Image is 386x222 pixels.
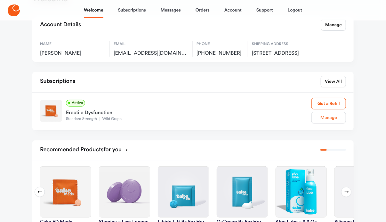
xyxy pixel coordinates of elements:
a: Account [224,3,242,18]
a: Orders [196,3,210,18]
img: O-Cream Rx for Her [217,167,268,217]
a: Messages [161,3,181,18]
span: Standard Strength [66,117,100,121]
img: Stamina – Last Longer [99,167,150,217]
a: Subscriptions [118,3,146,18]
a: Manage [311,112,346,123]
img: Standard Strength [40,100,62,122]
span: 421 Mission St, Apt B, South Pasadena, US, 91030 [252,50,321,57]
img: Cake ED Meds [40,167,91,217]
img: Libido Lift Rx For Her [158,167,209,217]
span: [PHONE_NUMBER] [197,50,244,57]
span: Email [114,41,189,47]
a: Erectile DysfunctionStandard StrengthWild Grape [66,107,311,122]
a: Welcome [84,3,103,18]
img: silicone lube – value size [335,167,385,217]
h2: Account Details [40,19,81,31]
a: Get a Refill [311,98,346,109]
span: Name [40,41,106,47]
span: Wild Grape [100,117,124,121]
a: Logout [288,3,302,18]
div: Erectile Dysfunction [66,107,311,117]
a: Support [256,3,273,18]
span: [PERSON_NAME] [40,50,106,57]
a: Manage [321,19,346,31]
h2: Recommended Products [40,144,128,156]
span: Active [66,100,85,107]
a: View All [321,76,346,87]
h2: Subscriptions [40,76,75,87]
span: Phone [197,41,244,47]
img: Aloe Lube – 3.3 oz [276,167,326,217]
span: for you [104,147,122,153]
span: Shipping Address [252,41,321,47]
span: mralexbonilla@gmail.com [114,50,189,57]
